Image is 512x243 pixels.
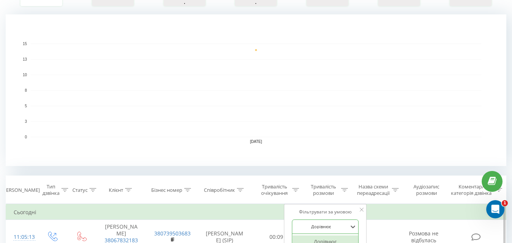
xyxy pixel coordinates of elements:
[486,200,504,218] iframe: Intercom live chat
[42,183,59,196] div: Тип дзвінка
[449,183,493,196] div: Коментар/категорія дзвінка
[250,140,262,144] text: [DATE]
[25,104,27,108] text: 5
[308,183,339,196] div: Тривалість розмови
[6,14,506,166] svg: A chart.
[259,183,290,196] div: Тривалість очікування
[151,187,182,193] div: Бізнес номер
[25,135,27,139] text: 0
[6,205,506,220] td: Сьогодні
[25,88,27,92] text: 8
[154,230,191,237] a: 380739503683
[23,73,27,77] text: 10
[2,187,40,193] div: [PERSON_NAME]
[25,119,27,124] text: 3
[109,187,123,193] div: Клієнт
[23,42,27,46] text: 15
[502,200,508,206] span: 1
[292,208,359,216] div: Фільтрувати за умовою
[407,183,446,196] div: Аудіозапис розмови
[357,183,390,196] div: Назва схеми переадресації
[72,187,88,193] div: Статус
[204,187,235,193] div: Співробітник
[23,57,27,61] text: 13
